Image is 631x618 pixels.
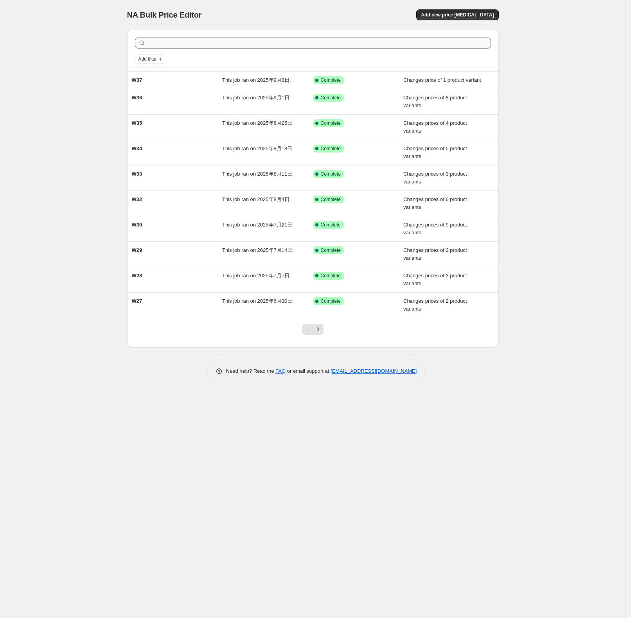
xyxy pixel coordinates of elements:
span: Changes prices of 2 product variants [403,247,467,261]
span: This job ran on 2025年8月18日. [222,146,294,151]
span: Changes prices of 5 product variants [403,146,467,159]
span: This job ran on 2025年8月4日. [222,196,291,202]
span: W30 [132,222,142,228]
span: Changes prices of 3 product variants [403,171,467,185]
span: Changes prices of 4 product variants [403,120,467,134]
span: Add filter [138,56,157,62]
span: Changes prices of 2 product variants [403,298,467,312]
span: Complete [321,77,341,83]
span: This job ran on 2025年9月8日. [222,77,291,83]
span: This job ran on 2025年7月7日. [222,273,291,278]
a: FAQ [275,368,286,374]
span: Changes price of 1 product variant [403,77,481,83]
span: Add new price [MEDICAL_DATA] [421,12,494,18]
button: Next [313,324,324,335]
span: Changes prices of 8 product variants [403,95,467,108]
span: W28 [132,273,142,278]
span: This job ran on 2025年9月1日. [222,95,291,101]
span: Complete [321,196,341,203]
span: W33 [132,171,142,177]
span: W37 [132,77,142,83]
span: Changes prices of 9 product variants [403,222,467,235]
span: W32 [132,196,142,202]
span: This job ran on 2025年7月21日. [222,222,294,228]
span: W27 [132,298,142,304]
button: Add new price [MEDICAL_DATA] [416,9,498,20]
span: Complete [321,247,341,253]
span: W36 [132,95,142,101]
span: Changes prices of 6 product variants [403,196,467,210]
a: [EMAIL_ADDRESS][DOMAIN_NAME] [331,368,417,374]
span: Complete [321,146,341,152]
nav: Pagination [302,324,324,335]
span: This job ran on 2025年8月11日. [222,171,294,177]
span: This job ran on 2025年8月25日. [222,120,294,126]
span: Complete [321,273,341,279]
span: This job ran on 2025年6月30日. [222,298,294,304]
span: This job ran on 2025年7月14日. [222,247,294,253]
span: Need help? Read the [226,368,276,374]
span: or email support at [286,368,331,374]
span: Complete [321,95,341,101]
span: Changes prices of 3 product variants [403,273,467,286]
button: Add filter [135,54,166,64]
span: Complete [321,171,341,177]
span: W35 [132,120,142,126]
span: Complete [321,120,341,126]
span: Complete [321,222,341,228]
span: NA Bulk Price Editor [127,11,202,19]
span: Complete [321,298,341,304]
span: W29 [132,247,142,253]
span: W34 [132,146,142,151]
